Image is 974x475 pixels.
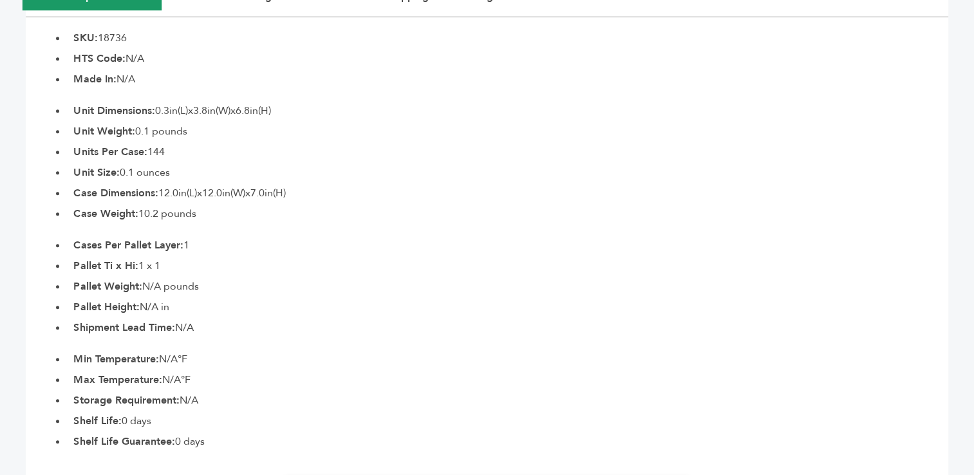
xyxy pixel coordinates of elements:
b: Max Temperature: [73,373,162,387]
b: Pallet Height: [73,300,139,314]
b: SKU: [73,31,97,45]
b: Shelf Life Guarantee: [73,434,174,449]
li: N/A [67,393,948,408]
li: 1 x 1 [67,258,948,274]
li: 0 days [67,413,948,429]
b: Min Temperature: [73,352,158,366]
li: N/A°F [67,372,948,387]
b: Unit Size: [73,165,119,180]
b: Cases Per Pallet Layer: [73,238,183,252]
li: N/A pounds [67,279,948,294]
li: 0.1 pounds [67,124,948,139]
li: 10.2 pounds [67,206,948,221]
b: Shelf Life: [73,414,121,428]
b: Storage Requirement: [73,393,179,407]
b: Unit Weight: [73,124,135,138]
li: N/A°F [67,351,948,367]
b: Pallet Weight: [73,279,142,293]
li: 0.1 ounces [67,165,948,180]
b: Case Dimensions: [73,186,158,200]
li: 1 [67,237,948,253]
b: Case Weight: [73,207,138,221]
b: HTS Code: [73,51,125,66]
li: N/A [67,320,948,335]
li: N/A in [67,299,948,315]
li: 0.3in(L)x3.8in(W)x6.8in(H) [67,103,948,118]
b: Shipment Lead Time: [73,321,174,335]
b: Unit Dimensions: [73,104,155,118]
li: 144 [67,144,948,160]
li: 12.0in(L)x12.0in(W)x7.0in(H) [67,185,948,201]
li: N/A [67,71,948,87]
li: 0 days [67,434,948,449]
b: Pallet Ti x Hi: [73,259,138,273]
b: Units Per Case: [73,145,147,159]
li: 18736 [67,30,948,46]
b: Made In: [73,72,116,86]
li: N/A [67,51,948,66]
